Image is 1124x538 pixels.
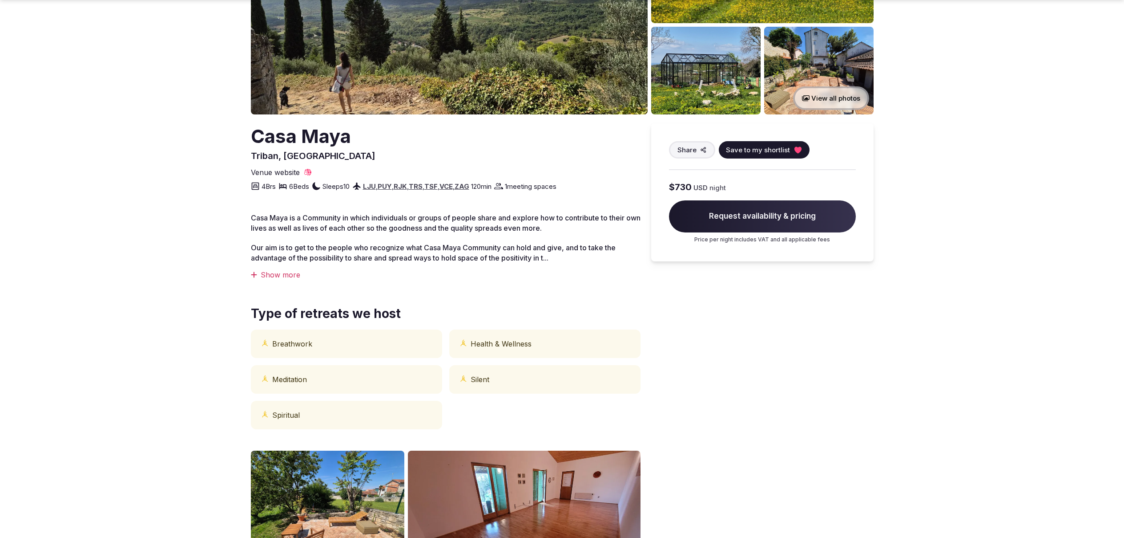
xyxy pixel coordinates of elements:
div: Show more [251,270,641,280]
a: PUY [378,182,392,191]
a: LJU [363,182,376,191]
span: 120 min [471,182,491,191]
span: 1 meeting spaces [505,182,556,191]
div: , , , , , , [363,182,469,191]
span: USD [693,183,708,192]
a: VCE [439,182,453,191]
span: Our aim is to get to the people who recognize what Casa Maya Community can hold and give, and to ... [251,243,616,262]
span: Venue website [251,167,300,177]
span: Sleeps 10 [322,182,350,191]
a: Venue website [251,167,312,177]
h2: Casa Maya [251,123,375,150]
button: Share [669,141,715,159]
img: Venue gallery photo [764,27,874,114]
button: View all photos [793,86,869,110]
span: $730 [669,181,692,193]
span: Type of retreats we host [251,305,401,322]
span: Share [677,145,697,155]
button: Save to my shortlist [719,141,810,159]
a: TRS [409,182,423,191]
span: Save to my shortlist [726,145,790,155]
span: Casa Maya is a Community in which individuals or groups of people share and explore how to contri... [251,213,641,232]
span: Request availability & pricing [669,200,856,232]
span: 6 Beds [289,182,309,191]
a: RJK [394,182,407,191]
a: TSF [424,182,438,191]
span: Triban, [GEOGRAPHIC_DATA] [251,151,375,161]
p: Price per night includes VAT and all applicable fees [669,236,856,244]
a: ZAG [455,182,469,191]
img: Venue gallery photo [651,27,761,114]
span: night [709,183,726,192]
span: 4 Brs [262,182,276,191]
